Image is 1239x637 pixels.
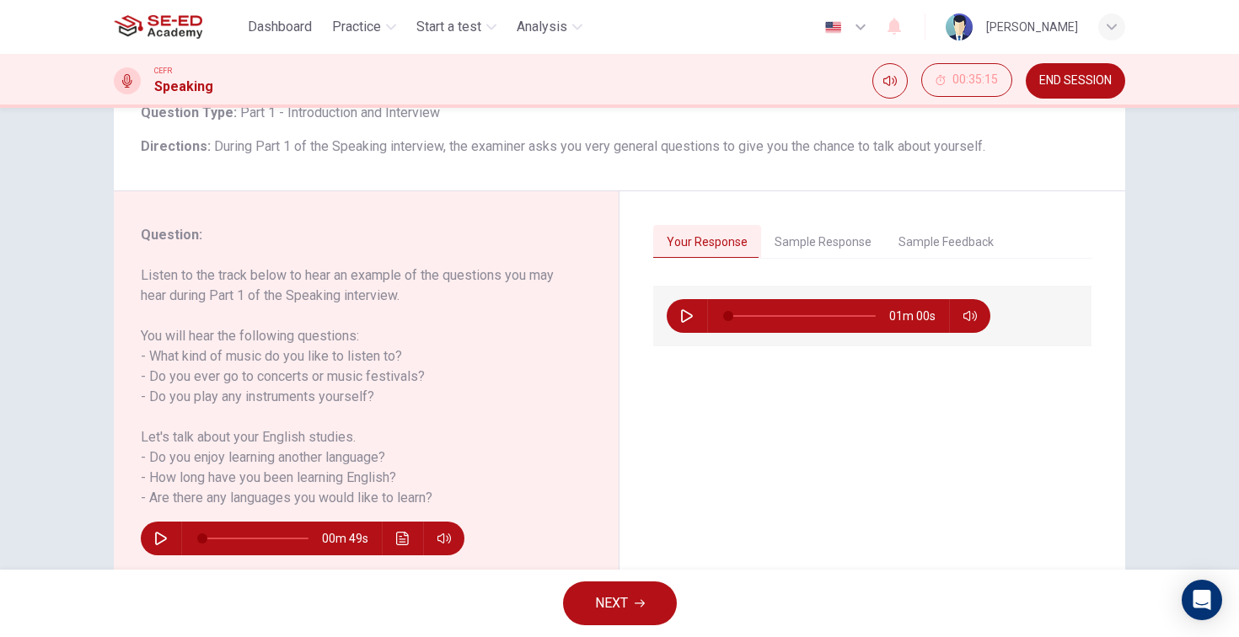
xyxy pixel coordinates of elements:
[1026,63,1125,99] button: END SESSION
[114,10,202,44] img: SE-ED Academy logo
[389,522,416,555] button: Click to see the audio transcription
[237,104,440,120] span: Part 1 - Introduction and Interview
[322,522,382,555] span: 00m 49s
[986,17,1078,37] div: [PERSON_NAME]
[214,138,985,154] span: During Part 1 of the Speaking interview, the examiner asks you very general questions to give you...
[114,10,241,44] a: SE-ED Academy logo
[872,63,908,99] div: Mute
[141,103,1098,123] h6: Question Type :
[885,225,1007,260] button: Sample Feedback
[248,17,312,37] span: Dashboard
[946,13,973,40] img: Profile picture
[921,63,1012,99] div: Hide
[1182,580,1222,620] div: Open Intercom Messenger
[332,17,381,37] span: Practice
[517,17,567,37] span: Analysis
[889,299,949,333] span: 01m 00s
[141,136,1098,157] h6: Directions :
[761,225,885,260] button: Sample Response
[154,77,213,97] h1: Speaking
[410,12,503,42] button: Start a test
[563,581,677,625] button: NEXT
[241,12,319,42] button: Dashboard
[952,73,998,87] span: 00:35:15
[823,21,844,34] img: en
[141,265,571,508] h6: Listen to the track below to hear an example of the questions you may hear during Part 1 of the S...
[325,12,403,42] button: Practice
[653,225,761,260] button: Your Response
[653,225,1091,260] div: basic tabs example
[595,591,628,615] span: NEXT
[141,225,571,245] h6: Question :
[416,17,481,37] span: Start a test
[921,63,1012,97] button: 00:35:15
[154,65,172,77] span: CEFR
[510,12,589,42] button: Analysis
[1039,74,1112,88] span: END SESSION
